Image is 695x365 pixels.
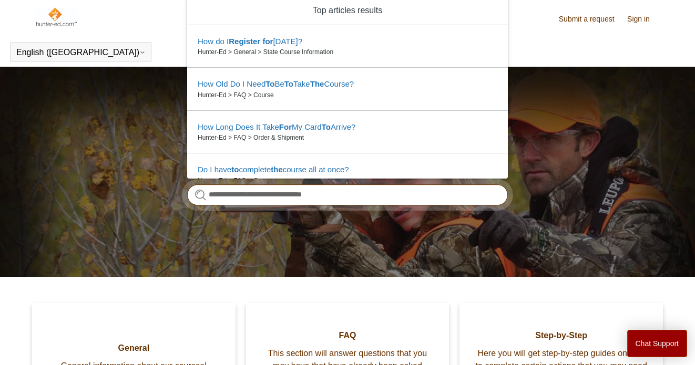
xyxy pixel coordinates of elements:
input: Search [187,184,508,205]
em: to [231,165,239,174]
em: To [322,122,331,131]
a: Sign in [627,14,660,25]
zd-autocomplete-breadcrumbs-multibrand: Hunter-Ed > FAQ > Course [198,176,497,185]
button: Chat Support [627,330,688,357]
em: For [279,122,292,131]
zd-autocomplete-breadcrumbs-multibrand: Hunter-Ed > FAQ > Course [198,90,497,100]
zd-autocomplete-breadcrumbs-multibrand: Hunter-Ed > General > State Course Information [198,47,497,57]
img: Hunter-Ed Help Center home page [35,6,77,27]
span: FAQ [262,329,434,342]
em: To [284,79,293,88]
zd-autocomplete-title-multibrand: Suggested result 3 How Long Does It Take <em>For</em> My Card <em>To</em> Arrive? [198,122,355,133]
em: To [265,79,274,88]
em: The [310,79,324,88]
zd-autocomplete-title-multibrand: Suggested result 1 How do I <em>Register</em> <em>for</em> Field Day? [198,37,302,48]
em: for [262,37,273,46]
zd-autocomplete-title-multibrand: Suggested result 2 How Old Do I Need <em>To</em> Be <em>To</em> Take <em>The</em> Course? [198,79,354,90]
em: Register [229,37,260,46]
zd-autocomplete-title-multibrand: Suggested result 4 Do I have <em>to</em> complete <em>the</em> course all at once? [198,165,349,176]
span: General [48,342,220,354]
a: Submit a request [559,14,625,25]
button: English ([GEOGRAPHIC_DATA]) [16,48,146,57]
em: the [271,165,283,174]
zd-autocomplete-breadcrumbs-multibrand: Hunter-Ed > FAQ > Order & Shipment [198,133,497,142]
span: Step-by-Step [475,329,647,342]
